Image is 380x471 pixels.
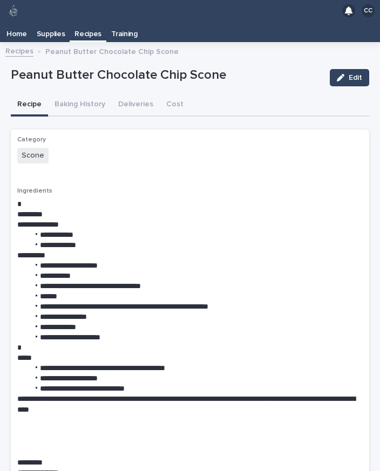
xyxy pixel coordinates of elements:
[5,44,33,57] a: Recipes
[11,67,321,83] p: Peanut Butter Chocolate Chip Scone
[6,4,21,18] img: 80hjoBaRqlyywVK24fQd
[48,94,112,117] button: Baking History
[37,22,65,39] p: Supplies
[45,45,179,57] p: Peanut Butter Chocolate Chip Scone
[32,22,70,42] a: Supplies
[74,22,101,39] p: Recipes
[106,22,142,42] a: Training
[70,22,106,40] a: Recipes
[112,94,160,117] button: Deliveries
[349,74,362,81] span: Edit
[6,22,27,39] p: Home
[330,69,369,86] button: Edit
[17,136,46,143] span: Category
[362,4,375,17] div: CC
[17,188,52,194] span: Ingredients
[111,22,138,39] p: Training
[17,148,49,163] span: Scone
[2,22,32,42] a: Home
[11,94,48,117] button: Recipe
[160,94,190,117] button: Cost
